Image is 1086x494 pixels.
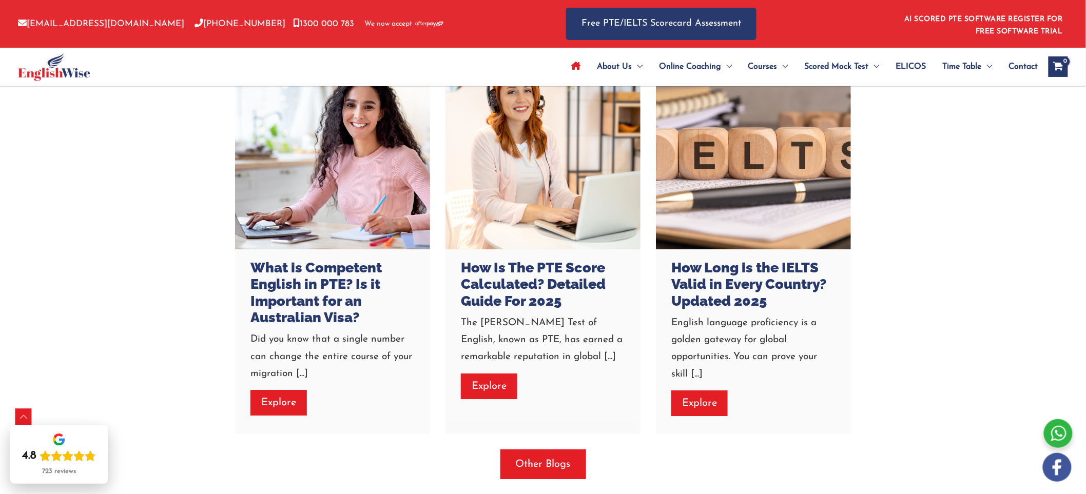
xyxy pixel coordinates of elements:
span: Courses [748,49,778,85]
a: Free PTE/IELTS Scorecard Assessment [566,8,757,40]
a: Explore [461,373,517,399]
a: ELICOS [888,49,935,85]
span: ELICOS [896,49,926,85]
a: Scored Mock TestMenu Toggle [797,49,888,85]
a: Time TableMenu Toggle [935,49,1001,85]
div: 4.8 [22,449,36,463]
p: Did you know that a single number can change the entire course of your migration [...] [250,331,415,382]
aside: Header Widget 1 [899,7,1068,41]
p: The [PERSON_NAME] Test of English, known as PTE, has earned a remarkable reputation in global [...] [461,314,625,366]
span: Contact [1009,49,1038,85]
img: Afterpay-Logo [415,21,443,27]
a: [EMAIL_ADDRESS][DOMAIN_NAME] [18,19,184,28]
a: Online CoachingMenu Toggle [651,49,740,85]
img: white-facebook.png [1043,453,1072,482]
a: Explore [671,390,728,416]
a: Contact [1001,49,1038,85]
a: What is Competent English in PTE? Is it Important for an Australian Visa? [235,54,430,249]
p: English language proficiency is a golden gateway for global opportunities. You can prove your ski... [671,314,836,383]
span: We now accept [364,19,412,29]
a: How Long is the IELTS Valid in Every Country? Updated 2025 [656,54,851,249]
span: Menu Toggle [982,49,993,85]
a: AI SCORED PTE SOFTWARE REGISTER FOR FREE SOFTWARE TRIAL [905,15,1063,35]
a: How Is The PTE Score Calculated? Detailed Guide For 2025 [445,54,641,249]
span: Menu Toggle [721,49,732,85]
button: Other Blogs [500,449,586,479]
a: 1300 000 783 [293,19,354,28]
span: Time Table [943,49,982,85]
span: Scored Mock Test [805,49,869,85]
span: About Us [597,49,632,85]
a: View Shopping Cart, empty [1049,56,1068,77]
span: Menu Toggle [778,49,788,85]
h4: What is Competent English in PTE? Is it Important for an Australian Visa? [250,260,415,326]
span: Online Coaching [659,49,721,85]
span: Menu Toggle [869,49,880,85]
a: [PHONE_NUMBER] [195,19,285,28]
img: cropped-ew-logo [18,53,90,81]
a: CoursesMenu Toggle [740,49,797,85]
nav: Site Navigation: Main Menu [563,49,1038,85]
h4: How Long is the IELTS Valid in Every Country? Updated 2025 [671,260,836,309]
a: Explore [250,390,307,416]
div: Rating: 4.8 out of 5 [22,449,96,463]
h4: How Is The PTE Score Calculated? Detailed Guide For 2025 [461,260,625,309]
a: About UsMenu Toggle [589,49,651,85]
span: Menu Toggle [632,49,643,85]
span: Other Blogs [516,457,571,471]
div: 723 reviews [42,467,76,476]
